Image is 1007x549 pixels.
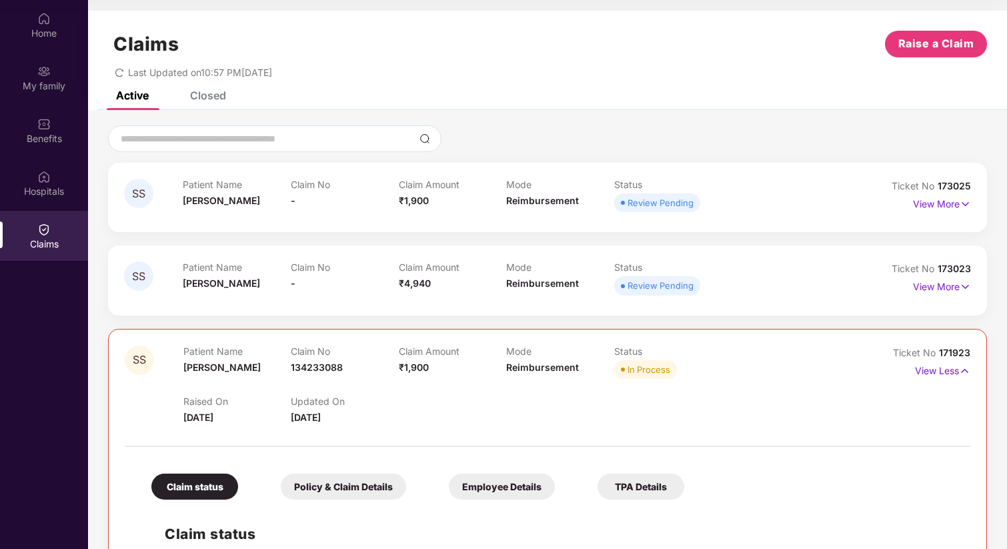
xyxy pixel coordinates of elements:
[892,263,938,274] span: Ticket No
[132,188,145,199] span: SS
[37,65,51,78] img: svg+xml;base64,PHN2ZyB3aWR0aD0iMjAiIGhlaWdodD0iMjAiIHZpZXdCb3g9IjAgMCAyMCAyMCIgZmlsbD0ibm9uZSIgeG...
[183,412,213,423] span: [DATE]
[291,179,399,190] p: Claim No
[506,195,579,206] span: Reimbursement
[614,261,722,273] p: Status
[291,396,398,407] p: Updated On
[291,278,295,289] span: -
[151,474,238,500] div: Claim status
[165,523,957,545] h2: Claim status
[399,362,429,373] span: ₹1,900
[183,179,291,190] p: Patient Name
[938,263,971,274] span: 173023
[37,223,51,236] img: svg+xml;base64,PHN2ZyBpZD0iQ2xhaW0iIHhtbG5zPSJodHRwOi8vd3d3LnczLm9yZy8yMDAwL3N2ZyIgd2lkdGg9IjIwIi...
[506,179,614,190] p: Mode
[399,346,506,357] p: Claim Amount
[419,133,430,144] img: svg+xml;base64,PHN2ZyBpZD0iU2VhcmNoLTMyeDMyIiB4bWxucz0iaHR0cDovL3d3dy53My5vcmcvMjAwMC9zdmciIHdpZH...
[37,117,51,131] img: svg+xml;base64,PHN2ZyBpZD0iQmVuZWZpdHMiIHhtbG5zPSJodHRwOi8vd3d3LnczLm9yZy8yMDAwL3N2ZyIgd2lkdGg9Ij...
[291,195,295,206] span: -
[913,193,971,211] p: View More
[128,67,272,78] span: Last Updated on 10:57 PM[DATE]
[399,278,431,289] span: ₹4,940
[628,196,694,209] div: Review Pending
[399,195,429,206] span: ₹1,900
[506,346,614,357] p: Mode
[598,474,684,500] div: TPA Details
[893,347,939,358] span: Ticket No
[183,195,260,206] span: [PERSON_NAME]
[183,362,261,373] span: [PERSON_NAME]
[115,67,124,78] span: redo
[614,346,722,357] p: Status
[939,347,970,358] span: 171923
[291,412,321,423] span: [DATE]
[959,364,970,378] img: svg+xml;base64,PHN2ZyB4bWxucz0iaHR0cDovL3d3dy53My5vcmcvMjAwMC9zdmciIHdpZHRoPSIxNyIgaGVpZ2h0PSIxNy...
[190,89,226,102] div: Closed
[183,396,291,407] p: Raised On
[132,271,145,282] span: SS
[116,89,149,102] div: Active
[614,179,722,190] p: Status
[628,363,670,376] div: In Process
[506,278,579,289] span: Reimbursement
[183,278,260,289] span: [PERSON_NAME]
[133,354,146,366] span: SS
[37,12,51,25] img: svg+xml;base64,PHN2ZyBpZD0iSG9tZSIgeG1sbnM9Imh0dHA6Ly93d3cudzMub3JnLzIwMDAvc3ZnIiB3aWR0aD0iMjAiIG...
[113,33,179,55] h1: Claims
[892,180,938,191] span: Ticket No
[506,362,579,373] span: Reimbursement
[885,31,987,57] button: Raise a Claim
[183,346,291,357] p: Patient Name
[506,261,614,273] p: Mode
[291,261,399,273] p: Claim No
[291,362,343,373] span: 134233088
[399,261,507,273] p: Claim Amount
[898,35,974,52] span: Raise a Claim
[291,346,398,357] p: Claim No
[628,279,694,292] div: Review Pending
[281,474,406,500] div: Policy & Claim Details
[960,197,971,211] img: svg+xml;base64,PHN2ZyB4bWxucz0iaHR0cDovL3d3dy53My5vcmcvMjAwMC9zdmciIHdpZHRoPSIxNyIgaGVpZ2h0PSIxNy...
[37,170,51,183] img: svg+xml;base64,PHN2ZyBpZD0iSG9zcGl0YWxzIiB4bWxucz0iaHR0cDovL3d3dy53My5vcmcvMjAwMC9zdmciIHdpZHRoPS...
[913,276,971,294] p: View More
[960,280,971,294] img: svg+xml;base64,PHN2ZyB4bWxucz0iaHR0cDovL3d3dy53My5vcmcvMjAwMC9zdmciIHdpZHRoPSIxNyIgaGVpZ2h0PSIxNy...
[399,179,507,190] p: Claim Amount
[938,180,971,191] span: 173025
[183,261,291,273] p: Patient Name
[449,474,555,500] div: Employee Details
[915,360,970,378] p: View Less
